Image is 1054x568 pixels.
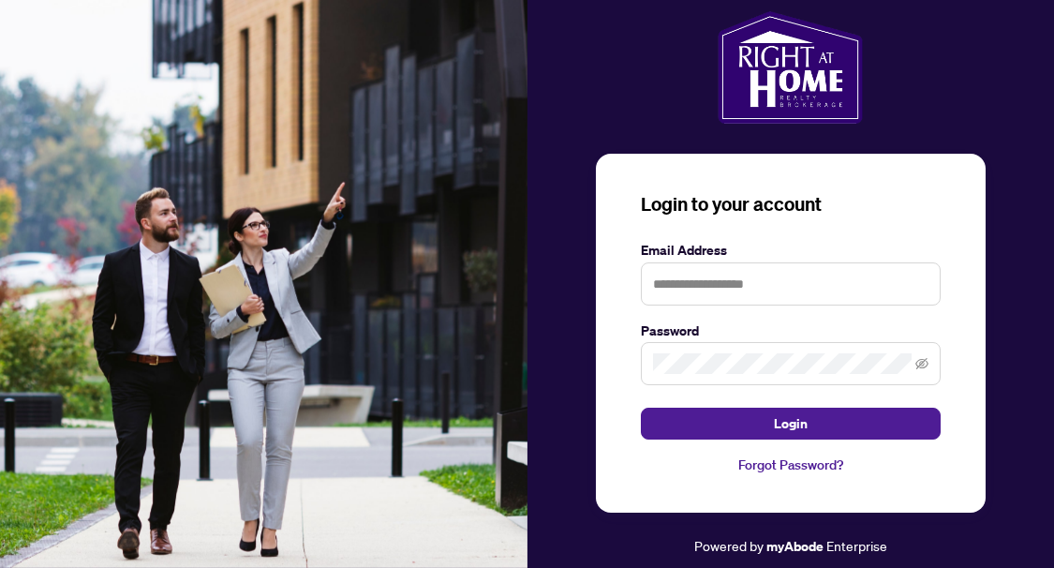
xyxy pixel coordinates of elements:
[641,240,941,261] label: Email Address
[641,455,941,475] a: Forgot Password?
[915,357,928,370] span: eye-invisible
[826,537,887,554] span: Enterprise
[641,408,941,440] button: Login
[641,321,941,341] label: Password
[641,191,941,217] h3: Login to your account
[766,536,824,557] a: myAbode
[694,537,764,554] span: Powered by
[774,409,808,439] span: Login
[718,11,863,124] img: ma-logo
